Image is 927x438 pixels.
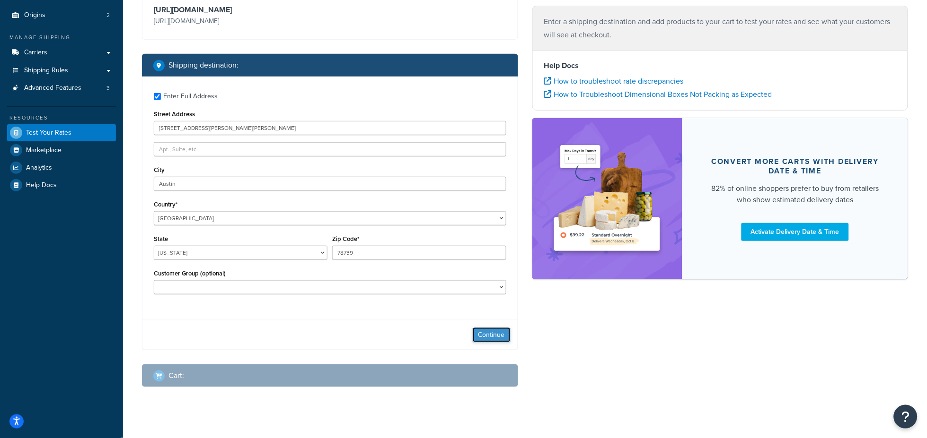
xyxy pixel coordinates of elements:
[7,79,116,97] a: Advanced Features3
[24,49,47,57] span: Carriers
[742,223,849,241] a: Activate Delivery Date & Time
[24,11,45,19] span: Origins
[544,60,897,71] h4: Help Docs
[106,11,110,19] span: 2
[7,44,116,61] a: Carriers
[154,5,327,15] h3: [URL][DOMAIN_NAME]
[894,405,918,429] button: Open Resource Center
[154,111,195,118] label: Street Address
[544,15,897,42] p: Enter a shipping destination and add products to your cart to test your rates and see what your c...
[154,270,226,277] label: Customer Group (optional)
[7,142,116,159] a: Marketplace
[705,157,885,176] div: Convert more carts with delivery date & time
[473,327,511,343] button: Continue
[544,89,772,100] a: How to Troubleshoot Dimensional Boxes Not Packing as Expected
[26,181,57,189] span: Help Docs
[154,93,161,100] input: Enter Full Address
[705,183,885,206] div: 82% of online shoppers prefer to buy from retailers who show estimated delivery dates
[7,34,116,42] div: Manage Shipping
[7,124,116,141] a: Test Your Rates
[548,132,666,265] img: feature-image-ddt-36eae7f7280da8017bfb280eaccd9c446f90b1fe08728e4019434db127062ab4.png
[163,90,218,103] div: Enter Full Address
[544,76,684,86] a: How to troubleshoot rate discrepancies
[168,371,184,380] h2: Cart :
[7,62,116,79] a: Shipping Rules
[7,159,116,176] a: Analytics
[154,142,506,156] input: Apt., Suite, etc.
[7,7,116,24] a: Origins2
[24,67,68,75] span: Shipping Rules
[332,235,359,242] label: Zip Code*
[7,177,116,194] a: Help Docs
[7,7,116,24] li: Origins
[26,164,52,172] span: Analytics
[154,15,327,28] p: [URL][DOMAIN_NAME]
[154,235,168,242] label: State
[154,201,177,208] label: Country*
[24,84,81,92] span: Advanced Features
[26,129,71,137] span: Test Your Rates
[7,79,116,97] li: Advanced Features
[154,166,165,173] label: City
[106,84,110,92] span: 3
[26,146,62,155] span: Marketplace
[7,114,116,122] div: Resources
[168,61,238,69] h2: Shipping destination :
